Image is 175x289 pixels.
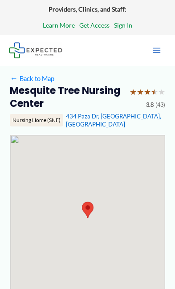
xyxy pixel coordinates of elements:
[10,74,18,82] span: ←
[10,85,123,110] h2: Mesquite Tree Nursing Center
[146,100,154,110] span: 3.8
[130,85,137,100] span: ★
[43,20,75,31] a: Learn More
[9,42,62,58] img: Expected Healthcare Logo - side, dark font, small
[49,5,126,13] strong: Providers, Clinics, and Staff:
[10,73,54,85] a: ←Back to Map
[10,114,63,126] div: Nursing Home (SNF)
[147,41,166,60] button: Main menu toggle
[151,85,158,100] span: ★
[158,85,165,100] span: ★
[66,113,161,128] a: 434 Paza Dr, [GEOGRAPHIC_DATA], [GEOGRAPHIC_DATA]
[137,85,144,100] span: ★
[155,100,165,110] span: (43)
[79,20,110,31] a: Get Access
[144,85,151,100] span: ★
[114,20,132,31] a: Sign In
